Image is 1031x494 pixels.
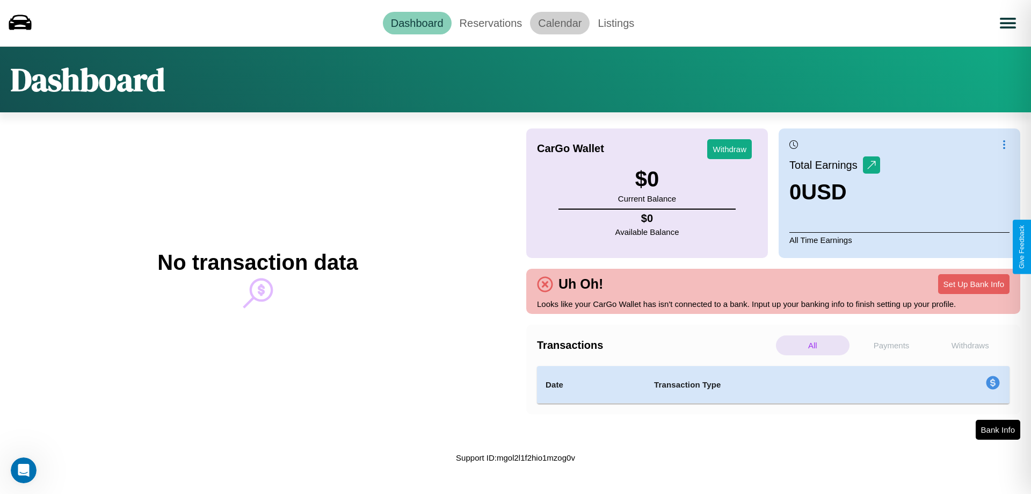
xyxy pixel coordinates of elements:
h4: Date [546,378,637,391]
p: Support ID: mgol2l1f2hio1mzog0v [456,450,575,465]
h4: Uh Oh! [553,276,608,292]
h2: No transaction data [157,250,358,275]
p: Total Earnings [789,155,863,175]
p: Looks like your CarGo Wallet has isn't connected to a bank. Input up your banking info to finish ... [537,297,1010,311]
a: Dashboard [383,12,452,34]
h1: Dashboard [11,58,165,102]
iframe: Intercom live chat [11,457,37,483]
a: Reservations [452,12,531,34]
button: Open menu [993,8,1023,38]
p: All [776,335,850,355]
button: Bank Info [976,420,1020,440]
h4: Transactions [537,339,773,352]
a: Calendar [530,12,590,34]
h4: $ 0 [615,212,679,225]
p: Current Balance [618,191,676,206]
p: Available Balance [615,225,679,239]
button: Set Up Bank Info [938,274,1010,294]
p: All Time Earnings [789,232,1010,247]
p: Payments [855,335,928,355]
div: Give Feedback [1018,225,1026,269]
h3: $ 0 [618,167,676,191]
a: Listings [590,12,642,34]
p: Withdraws [933,335,1007,355]
h4: CarGo Wallet [537,142,604,155]
button: Withdraw [707,139,752,159]
h3: 0 USD [789,180,880,204]
table: simple table [537,366,1010,404]
h4: Transaction Type [654,378,898,391]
